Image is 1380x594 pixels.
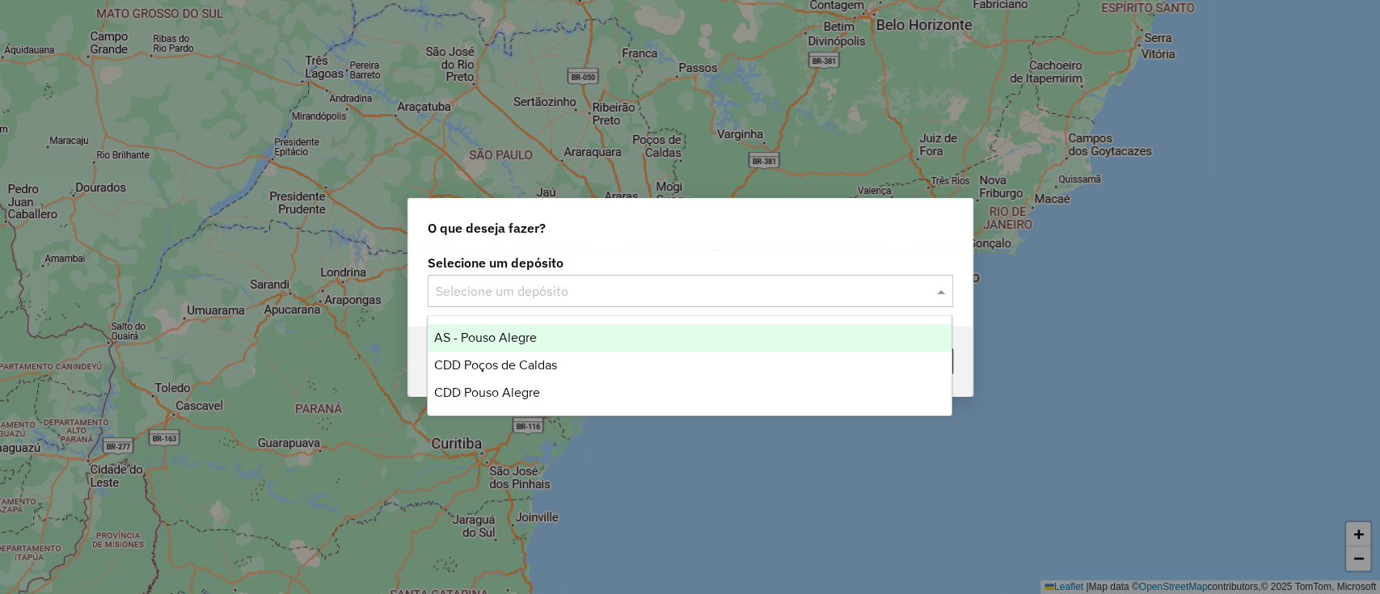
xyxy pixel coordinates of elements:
[434,358,557,372] span: CDD Poços de Caldas
[434,385,540,399] span: CDD Pouso Alegre
[428,253,953,272] label: Selecione um depósito
[427,315,952,416] ng-dropdown-panel: Options list
[434,331,537,344] span: AS - Pouso Alegre
[428,218,546,238] span: O que deseja fazer?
